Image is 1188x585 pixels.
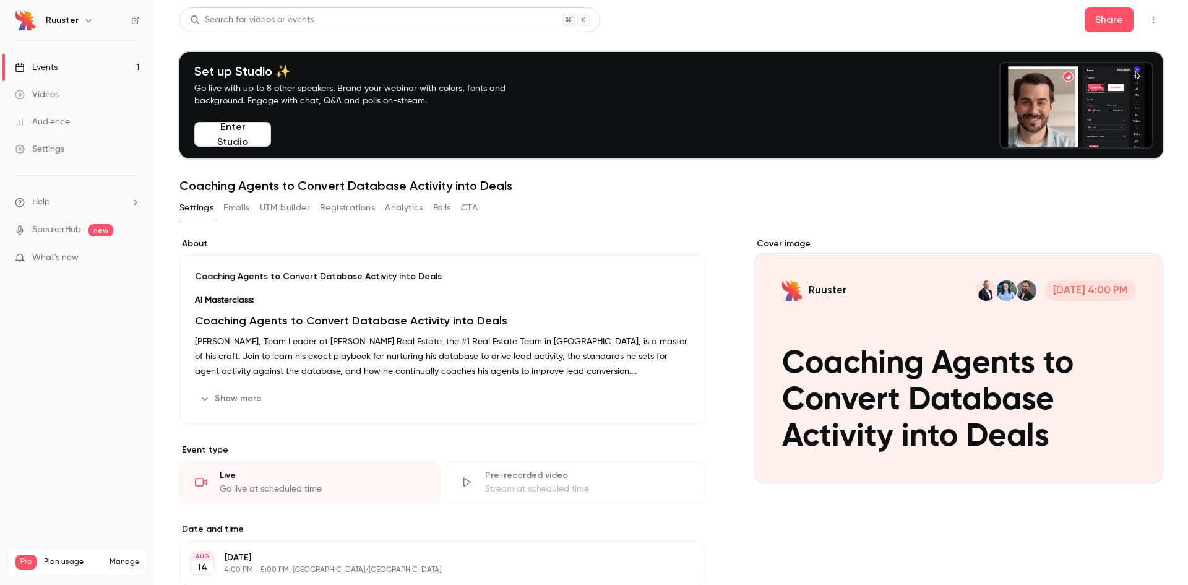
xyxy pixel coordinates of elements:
[220,483,424,495] div: Go live at scheduled time
[195,334,689,379] p: [PERSON_NAME], Team Leader at [PERSON_NAME] Real Estate, the #1 Real Estate Team in [GEOGRAPHIC_D...
[220,469,424,482] div: Live
[194,64,535,79] h4: Set up Studio ✨
[15,143,64,155] div: Settings
[125,253,140,264] iframe: Noticeable Trigger
[1085,7,1134,32] button: Share
[754,238,1163,483] section: Cover image
[32,223,81,236] a: SpeakerHub
[485,483,690,495] div: Stream at scheduled time
[88,224,113,236] span: new
[260,198,310,218] button: UTM builder
[15,196,140,209] li: help-dropdown-opener
[46,14,79,27] h6: Ruuster
[194,122,271,147] button: Enter Studio
[461,198,478,218] button: CTA
[32,196,50,209] span: Help
[15,555,37,570] span: Pro
[110,557,139,567] a: Manage
[179,178,1163,193] h1: Coaching Agents to Convert Database Activity into Deals
[15,89,59,101] div: Videos
[32,251,79,264] span: What's new
[197,561,207,574] p: 14
[433,198,451,218] button: Polls
[179,461,440,503] div: LiveGo live at scheduled time
[195,389,269,409] button: Show more
[179,198,213,218] button: Settings
[179,523,705,535] label: Date and time
[385,198,423,218] button: Analytics
[194,82,535,107] p: Go live with up to 8 other speakers. Brand your webinar with colors, fonts and background. Engage...
[179,238,705,250] label: About
[445,461,705,503] div: Pre-recorded videoStream at scheduled time
[195,314,507,327] strong: Coaching Agents to Convert Database Activity into Deals
[44,557,102,567] span: Plan usage
[485,469,690,482] div: Pre-recorded video
[195,296,254,305] strong: AI Masterclass:
[191,552,213,561] div: AUG
[179,444,705,456] p: Event type
[754,238,1163,250] label: Cover image
[223,198,249,218] button: Emails
[15,61,58,74] div: Events
[225,552,639,564] p: [DATE]
[15,11,35,30] img: Ruuster
[190,14,314,27] div: Search for videos or events
[195,271,689,283] p: Coaching Agents to Convert Database Activity into Deals
[225,565,639,575] p: 4:00 PM - 5:00 PM, [GEOGRAPHIC_DATA]/[GEOGRAPHIC_DATA]
[320,198,375,218] button: Registrations
[15,116,70,128] div: Audience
